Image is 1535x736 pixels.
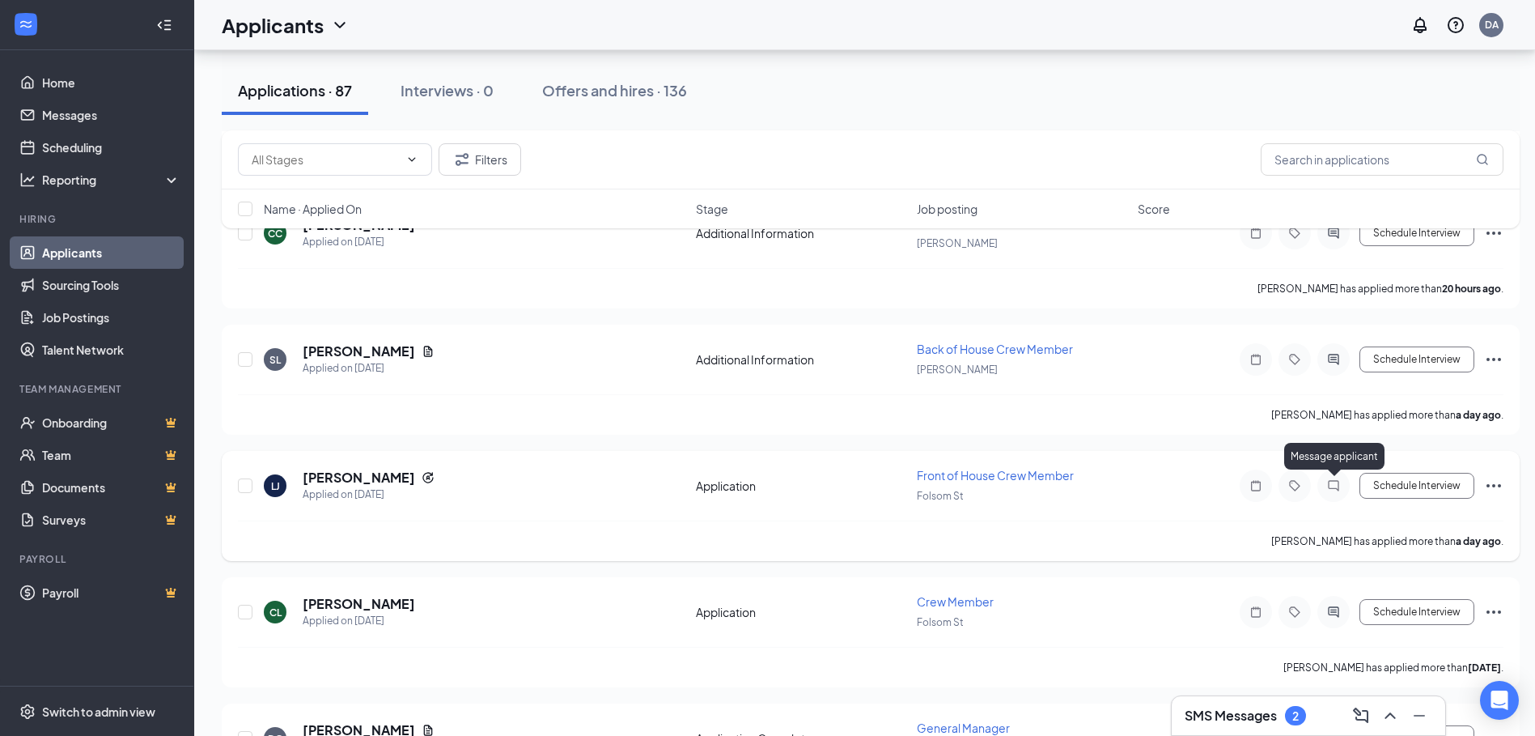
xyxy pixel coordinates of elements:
[422,345,435,358] svg: Document
[542,80,687,100] div: Offers and hires · 136
[42,576,180,609] a: PayrollCrown
[42,334,180,366] a: Talent Network
[1271,534,1503,548] p: [PERSON_NAME] has applied more than .
[1324,606,1343,619] svg: ActiveChat
[330,15,350,35] svg: ChevronDown
[405,153,418,166] svg: ChevronDown
[917,594,994,609] span: Crew Member
[439,143,521,176] button: Filter Filters
[42,236,180,269] a: Applicants
[264,201,362,217] span: Name · Applied On
[1377,703,1403,729] button: ChevronUp
[917,342,1073,356] span: Back of House Crew Member
[303,595,415,613] h5: [PERSON_NAME]
[401,80,494,100] div: Interviews · 0
[42,704,155,720] div: Switch to admin view
[1446,15,1465,35] svg: QuestionInfo
[19,172,36,188] svg: Analysis
[917,616,964,628] span: Folsom St
[1410,15,1430,35] svg: Notifications
[1484,476,1503,496] svg: Ellipses
[1485,18,1499,32] div: DA
[42,504,180,536] a: SurveysCrown
[252,151,399,168] input: All Stages
[19,552,177,566] div: Payroll
[222,11,324,39] h1: Applicants
[696,478,907,494] div: Application
[303,469,415,487] h5: [PERSON_NAME]
[1380,706,1400,725] svg: ChevronUp
[19,382,177,396] div: Team Management
[269,353,281,367] div: SL
[238,80,352,100] div: Applications · 87
[1185,707,1277,725] h3: SMS Messages
[1257,282,1503,296] p: [PERSON_NAME] has applied more than .
[1351,706,1371,725] svg: ComposeMessage
[1442,283,1501,295] b: 20 hours ago
[696,201,728,217] span: Stage
[19,212,177,226] div: Hiring
[1359,599,1474,625] button: Schedule Interview
[1246,353,1266,366] svg: Note
[1285,353,1304,366] svg: Tag
[1261,143,1503,176] input: Search in applications
[1476,153,1489,166] svg: MagnifyingGlass
[18,16,34,32] svg: WorkstreamLogo
[1456,535,1501,547] b: a day ago
[1285,606,1304,619] svg: Tag
[303,342,415,360] h5: [PERSON_NAME]
[917,364,998,376] span: [PERSON_NAME]
[156,17,172,33] svg: Collapse
[1324,353,1343,366] svg: ActiveChat
[1406,703,1432,729] button: Minimize
[303,613,415,629] div: Applied on [DATE]
[917,490,964,502] span: Folsom St
[696,604,907,620] div: Application
[1484,350,1503,369] svg: Ellipses
[1484,602,1503,622] svg: Ellipses
[1359,473,1474,499] button: Schedule Interview
[42,471,180,504] a: DocumentsCrown
[42,131,180,164] a: Scheduling
[42,439,180,471] a: TeamCrown
[42,99,180,131] a: Messages
[1271,408,1503,422] p: [PERSON_NAME] has applied more than .
[1246,606,1266,619] svg: Note
[917,721,1010,735] span: General Manager
[269,606,282,619] div: CL
[1456,409,1501,421] b: a day ago
[1292,709,1299,723] div: 2
[1285,479,1304,492] svg: Tag
[42,66,180,99] a: Home
[1283,661,1503,674] p: [PERSON_NAME] has applied more than .
[303,487,435,503] div: Applied on [DATE]
[1324,479,1343,492] svg: ChatInactive
[303,360,435,377] div: Applied on [DATE]
[42,172,181,188] div: Reporting
[1284,443,1384,470] div: Message applicant
[42,406,180,439] a: OnboardingCrown
[1246,479,1266,492] svg: Note
[696,351,907,368] div: Additional Information
[1468,662,1501,674] b: [DATE]
[19,704,36,720] svg: Settings
[271,479,280,493] div: LJ
[42,269,180,301] a: Sourcing Tools
[42,301,180,334] a: Job Postings
[1138,201,1170,217] span: Score
[452,150,472,169] svg: Filter
[1359,347,1474,372] button: Schedule Interview
[917,201,977,217] span: Job posting
[1480,681,1519,720] div: Open Intercom Messenger
[1348,703,1374,729] button: ComposeMessage
[917,468,1074,483] span: Front of House Crew Member
[1410,706,1429,725] svg: Minimize
[422,471,435,484] svg: Reapply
